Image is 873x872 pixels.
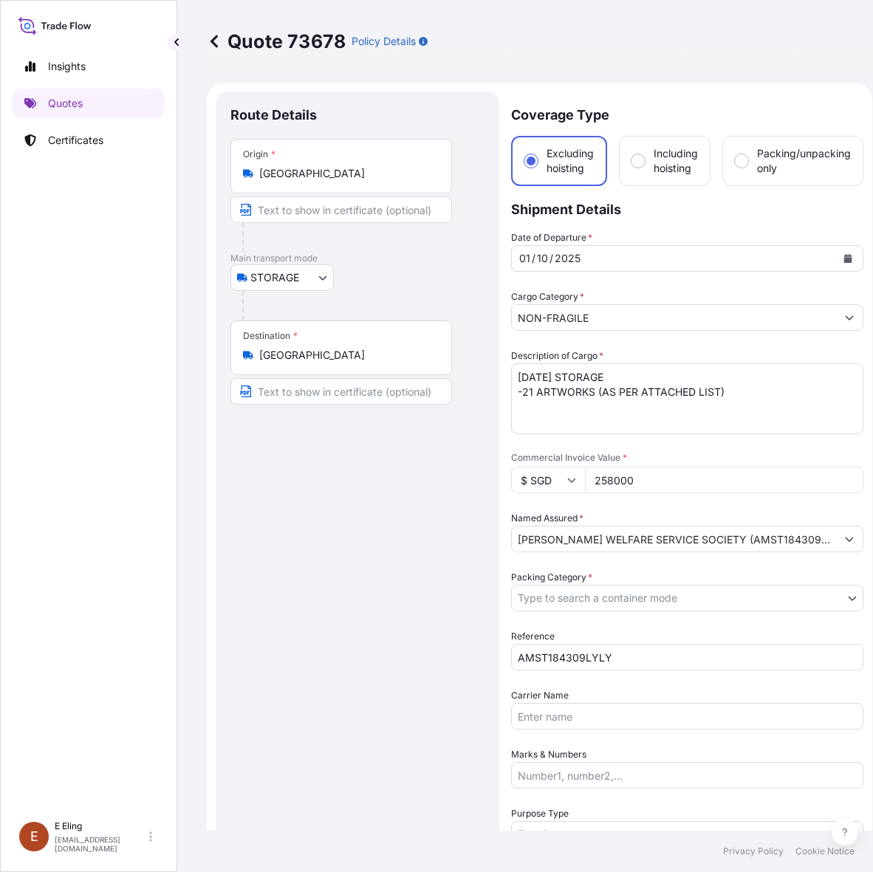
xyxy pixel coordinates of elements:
input: Full name [512,526,836,552]
div: year, [553,250,582,267]
button: Select transport [230,264,334,291]
div: Destination [243,330,298,342]
a: Quotes [13,89,165,118]
p: Coverage Type [511,92,863,136]
p: Quotes [48,96,83,111]
span: Including hoisting [654,146,698,176]
a: Privacy Policy [723,845,784,857]
button: Calendar [836,247,860,270]
label: Carrier Name [511,688,569,703]
span: Date of Departure [511,230,592,245]
span: E [30,829,38,844]
a: Certificates [13,126,165,155]
p: Quote 73678 [207,30,346,53]
span: Transit [518,827,550,842]
input: Packing/unpacking only [735,154,748,168]
textarea: [DATE] STORAGE -21 ARTWORKS (AS PER ATTACHED LIST) [511,363,863,434]
div: day, [518,250,532,267]
span: Packing/unpacking only [757,146,851,176]
input: Select a commodity type [512,304,836,331]
p: [EMAIL_ADDRESS][DOMAIN_NAME] [55,835,146,853]
div: month, [535,250,550,267]
label: Named Assured [511,511,583,526]
input: Enter name [511,703,863,729]
input: Text to appear on certificate [230,196,452,223]
input: Text to appear on certificate [230,378,452,405]
label: Reference [511,629,555,644]
input: Number1, number2,... [511,762,863,789]
span: Excluding hoisting [547,146,594,176]
input: Your internal reference [511,644,863,670]
p: Certificates [48,133,103,148]
span: Commercial Invoice Value [511,452,863,464]
p: Insights [48,59,86,74]
span: Type to search a container mode [518,591,677,605]
button: Transit [511,821,863,848]
p: Route Details [230,106,317,124]
div: / [550,250,553,267]
div: Origin [243,148,275,160]
span: Packing Category [511,570,592,585]
input: Type amount [585,467,863,493]
input: Origin [259,166,434,181]
label: Marks & Numbers [511,747,586,762]
input: Destination [259,348,434,363]
input: Including hoisting [631,154,645,168]
label: Cargo Category [511,289,584,304]
span: Purpose Type [511,806,569,821]
button: Show suggestions [836,304,863,331]
label: Description of Cargo [511,349,603,363]
button: Type to search a container mode [511,585,863,611]
span: STORAGE [250,270,299,285]
p: Main transport mode [230,253,485,264]
a: Cookie Notice [795,845,855,857]
p: Shipment Details [511,186,863,230]
p: Policy Details [352,34,416,49]
a: Insights [13,52,165,81]
input: Excluding hoisting [524,154,538,168]
button: Show suggestions [836,526,863,552]
p: E Eling [55,820,146,832]
div: / [532,250,535,267]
